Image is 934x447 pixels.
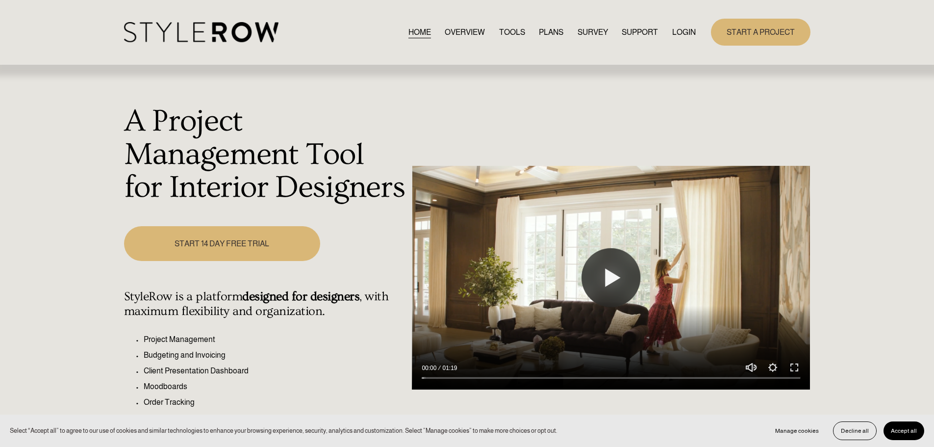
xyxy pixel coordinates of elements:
p: Project Management [144,334,407,345]
button: Play [581,248,640,307]
strong: designed for designers [242,289,359,304]
img: StyleRow [124,22,278,42]
a: START A PROJECT [711,19,810,46]
span: SUPPORT [622,26,658,38]
p: Moodboards [144,381,407,393]
button: Accept all [884,421,924,440]
span: Manage cookies [775,427,819,434]
a: OVERVIEW [445,26,485,39]
a: PLANS [539,26,563,39]
div: Current time [422,363,439,373]
button: Decline all [833,421,877,440]
p: Select “Accept all” to agree to our use of cookies and similar technologies to enhance your brows... [10,426,557,435]
input: Seek [422,375,800,382]
a: folder dropdown [622,26,658,39]
h4: StyleRow is a platform , with maximum flexibility and organization. [124,289,407,319]
button: Manage cookies [768,421,826,440]
a: START 14 DAY FREE TRIAL [124,226,320,261]
h1: A Project Management Tool for Interior Designers [124,105,407,205]
span: Decline all [841,427,869,434]
a: LOGIN [672,26,696,39]
span: Accept all [891,427,917,434]
div: Duration [439,363,459,373]
p: Budgeting and Invoicing [144,349,407,361]
p: Order Tracking [144,396,407,408]
a: TOOLS [499,26,525,39]
p: Client Presentation Dashboard [144,365,407,377]
a: HOME [408,26,431,39]
a: SURVEY [578,26,608,39]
